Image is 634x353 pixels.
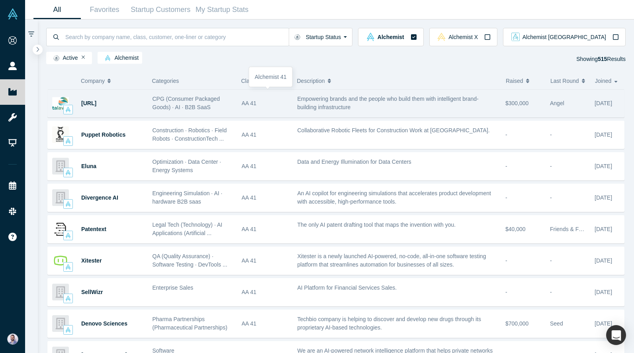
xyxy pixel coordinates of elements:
button: Joined [595,73,620,89]
span: Alchemist [378,34,404,40]
span: - [505,289,507,295]
span: Seed [550,320,563,327]
span: Construction · Robotics · Field Robots · ConstructionTech ... [153,127,227,142]
div: AA 41 [242,153,289,180]
span: Raised [506,73,523,89]
a: Favorites [81,0,128,19]
a: [URL] [81,100,96,106]
img: alchemist Vault Logo [65,201,71,207]
span: Optimization · Data Center · Energy Systems [153,159,221,173]
span: - [505,194,507,201]
button: alchemist_aj Vault LogoAlchemist [GEOGRAPHIC_DATA] [503,28,626,46]
button: Startup Status [289,28,353,46]
span: QA (Quality Assurance) · Software Testing · DevTools ... [153,253,227,268]
div: AA 41 [242,247,289,275]
span: [DATE] [595,194,612,201]
span: CPG (Consumer Packaged Goods) · AI · B2B SaaS [153,96,220,110]
img: Talawa.ai's Logo [52,95,69,112]
span: Last Round [550,73,579,89]
span: AI Platform for Financial Services Sales. [297,284,397,291]
span: [DATE] [595,163,612,169]
button: alchemist Vault LogoAlchemist [358,28,423,46]
img: Xitester's Logo [52,252,69,269]
a: Eluna [81,163,96,169]
div: AA 41 [242,278,289,306]
a: Puppet Robotics [81,131,125,138]
span: Class [241,73,255,89]
button: Remove Filter [82,55,85,60]
img: alchemist Vault Logo [105,55,111,61]
span: Alchemist [GEOGRAPHIC_DATA] [522,34,606,40]
img: alchemist Vault Logo [65,107,71,112]
span: [DATE] [595,289,612,295]
span: - [550,163,552,169]
button: Raised [506,73,542,89]
span: Data and Energy Illumination for Data Centers [297,159,411,165]
span: Alchemist [101,55,139,61]
span: $40,000 [505,226,526,232]
img: alchemist Vault Logo [65,138,71,144]
img: alchemist Vault Logo [65,264,71,270]
span: An AI copilot for engineering simulations that accelerates product development with accessible, h... [297,190,491,205]
span: [DATE] [595,320,612,327]
span: [DATE] [595,100,612,106]
input: Search by company name, class, customer, one-liner or category [65,27,289,46]
div: AA 41 [242,90,289,117]
img: Sam Jadali's Account [7,333,18,345]
img: Denovo Sciences's Logo [52,315,69,332]
span: Alchemist X [448,34,478,40]
span: Angel [550,100,564,106]
a: Startup Customers [128,0,193,19]
img: alchemist_aj Vault Logo [511,33,520,41]
span: $300,000 [505,100,528,106]
span: - [550,289,552,295]
a: SellWizr [81,289,103,295]
img: Eluna's Logo [52,158,69,175]
span: Legal Tech (Technology) · AI Applications (Artificial ... [153,222,223,236]
span: Company [81,73,105,89]
a: All [33,0,81,19]
span: Xitester is a newly launched AI-powered, no-code, all-in-one software testing platform that strea... [297,253,486,268]
button: Company [81,73,139,89]
span: Categories [152,78,179,84]
button: Description [297,73,498,89]
span: Showing Results [576,56,626,62]
span: Techbio company is helping to discover and develop new drugs through its proprietary AI-based tec... [297,316,481,331]
button: alchemistx Vault LogoAlchemist X [429,28,497,46]
img: alchemist Vault Logo [366,33,375,41]
span: Description [297,73,325,89]
a: Xitester [81,257,102,264]
img: Divergence AI's Logo [52,189,69,206]
div: AA 41 [242,216,289,243]
span: Collaborative Robotic Fleets for Construction Work at [GEOGRAPHIC_DATA]. [297,127,490,133]
span: The only AI patent drafting tool that maps the invention with you. [297,222,456,228]
span: [DATE] [595,226,612,232]
span: Pharma Partnerships (Pharmaceutical Partnerships) ... [153,316,227,339]
span: - [550,194,552,201]
img: alchemistx Vault Logo [437,33,446,41]
img: alchemist Vault Logo [65,170,71,175]
span: Enterprise Sales [153,284,194,291]
span: Friends & Family [550,226,592,232]
span: Active [50,55,78,61]
span: - [550,257,552,264]
span: Divergence AI [81,194,118,201]
span: [DATE] [595,131,612,138]
span: Patentext [81,226,106,232]
img: alchemist Vault Logo [65,296,71,301]
span: - [505,163,507,169]
button: Last Round [550,73,587,89]
a: My Startup Stats [193,0,251,19]
div: AA 41 [242,184,289,212]
span: - [505,257,507,264]
img: SellWizr's Logo [52,284,69,300]
img: alchemist Vault Logo [65,327,71,333]
span: Denovo Sciences [81,320,127,327]
img: Startup status [53,55,59,61]
img: Alchemist Vault Logo [7,8,18,20]
span: [DATE] [595,257,612,264]
img: Startup status [294,34,300,40]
